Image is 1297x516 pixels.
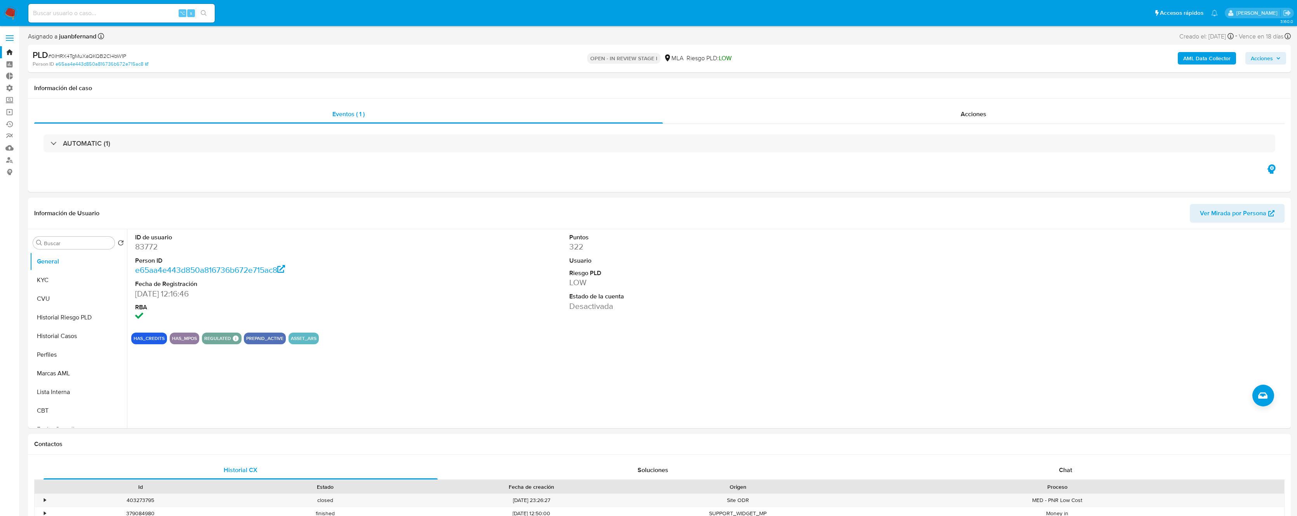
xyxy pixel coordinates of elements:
[118,240,124,248] button: Volver al orden por defecto
[196,8,212,19] button: search-icon
[1178,52,1236,64] button: AML Data Collector
[34,209,99,217] h1: Información de Usuario
[569,301,851,312] dd: Desactivada
[569,292,851,301] dt: Estado de la cuenta
[33,49,48,61] b: PLD
[56,61,148,68] a: e65aa4e443d850a816736b672e715ac8
[719,54,732,63] span: LOW
[587,53,661,64] p: OPEN - IN REVIEW STAGE I
[135,241,417,252] dd: 83772
[569,241,851,252] dd: 322
[638,465,668,474] span: Soluciones
[1160,9,1203,17] span: Accesos rápidos
[48,52,126,60] span: # 0lHRX4TgMuXaQKQB2Cl4bW1P
[135,256,417,265] dt: Person ID
[569,256,851,265] dt: Usuario
[1190,204,1285,223] button: Ver Mirada por Persona
[135,288,417,299] dd: [DATE] 12:16:46
[43,134,1275,152] div: AUTOMATIC (1)
[1211,10,1218,16] a: Notificaciones
[135,303,417,312] dt: RBA
[569,269,851,277] dt: Riesgo PLD
[34,84,1285,92] h1: Información del caso
[1251,52,1273,64] span: Acciones
[651,483,825,491] div: Origen
[190,9,192,17] span: s
[30,401,127,420] button: CBT
[233,494,418,507] div: closed
[30,252,127,271] button: General
[238,483,412,491] div: Estado
[1179,31,1234,42] div: Creado el: [DATE]
[961,110,986,119] span: Acciones
[30,327,127,345] button: Historial Casos
[30,383,127,401] button: Lista Interna
[836,483,1279,491] div: Proceso
[36,240,42,246] button: Buscar
[28,8,215,18] input: Buscar usuario o caso...
[30,308,127,327] button: Historial Riesgo PLD
[57,32,96,41] b: juanbfernand
[1183,52,1231,64] b: AML Data Collector
[54,483,228,491] div: Id
[30,420,127,439] button: Fecha Compliant
[332,110,365,119] span: Eventos ( 1 )
[28,32,96,41] span: Asignado a
[48,494,233,507] div: 403273795
[33,61,54,68] b: Person ID
[30,271,127,289] button: KYC
[1245,52,1286,64] button: Acciones
[569,277,851,288] dd: LOW
[664,54,683,63] div: MLA
[1239,32,1283,41] span: Vence en 18 días
[1236,9,1280,17] p: federico.luaces@mercadolibre.com
[687,54,732,63] span: Riesgo PLD:
[30,345,127,364] button: Perfiles
[63,139,110,148] h3: AUTOMATIC (1)
[1200,204,1266,223] span: Ver Mirada por Persona
[417,494,645,507] div: [DATE] 23:26:27
[1059,465,1072,474] span: Chat
[30,364,127,383] button: Marcas AML
[135,280,417,288] dt: Fecha de Registración
[44,240,111,247] input: Buscar
[224,465,257,474] span: Historial CX
[30,289,127,308] button: CVU
[44,497,46,504] div: •
[423,483,640,491] div: Fecha de creación
[830,494,1284,507] div: MED - PNR Low Cost
[135,233,417,242] dt: ID de usuario
[1283,9,1291,17] a: Salir
[569,233,851,242] dt: Puntos
[34,440,1285,448] h1: Contactos
[1235,31,1237,42] span: -
[646,494,831,507] div: Site ODR
[135,264,285,275] a: e65aa4e443d850a816736b672e715ac8
[179,9,185,17] span: ⌥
